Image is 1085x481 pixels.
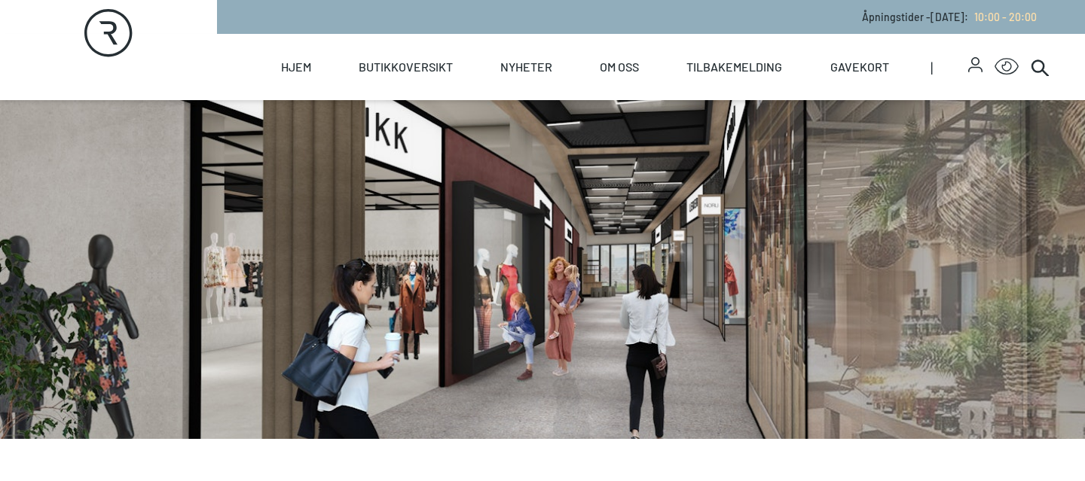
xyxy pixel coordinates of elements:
[500,34,552,100] a: Nyheter
[600,34,639,100] a: Om oss
[359,34,453,100] a: Butikkoversikt
[830,34,889,100] a: Gavekort
[862,9,1037,25] p: Åpningstider - [DATE] :
[686,34,782,100] a: Tilbakemelding
[281,34,311,100] a: Hjem
[968,11,1037,23] a: 10:00 - 20:00
[995,55,1019,79] button: Open Accessibility Menu
[974,11,1037,23] span: 10:00 - 20:00
[931,34,968,100] span: |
